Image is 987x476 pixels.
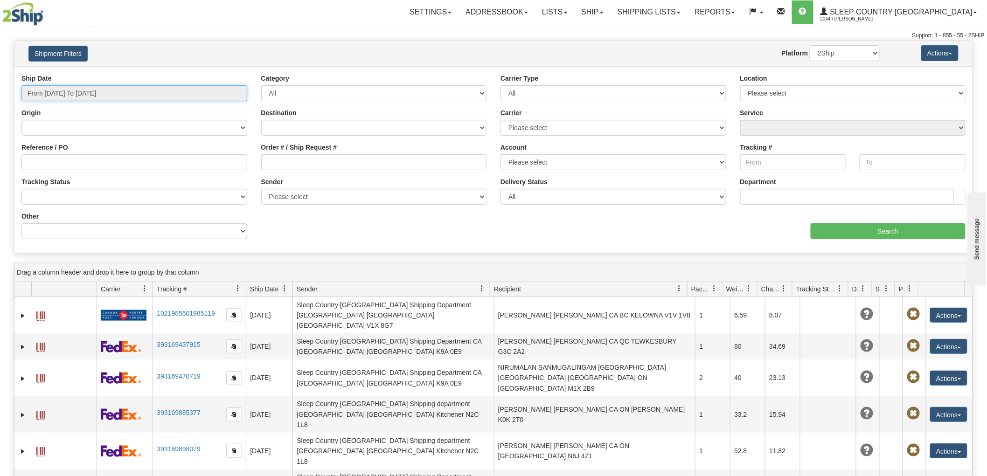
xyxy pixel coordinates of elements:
[611,0,688,24] a: Shipping lists
[860,339,873,352] span: Unknown
[246,433,292,469] td: [DATE]
[261,74,290,83] label: Category
[695,359,730,396] td: 2
[226,308,242,322] button: Copy to clipboard
[18,311,28,320] a: Expand
[494,433,695,469] td: [PERSON_NAME] [PERSON_NAME] CA ON [GEOGRAPHIC_DATA] N6J 4Z1
[292,396,494,433] td: Sleep Country [GEOGRAPHIC_DATA] Shipping department [GEOGRAPHIC_DATA] [GEOGRAPHIC_DATA] Kitchener...
[688,0,742,24] a: Reports
[730,433,765,469] td: 52.8
[21,108,41,117] label: Origin
[459,0,535,24] a: Addressbook
[860,407,873,420] span: Unknown
[500,177,548,186] label: Delivery Status
[101,372,141,384] img: 2 - FedEx Express®
[494,284,521,294] span: Recipient
[36,338,45,353] a: Label
[765,359,800,396] td: 23.13
[695,333,730,359] td: 1
[28,46,88,62] button: Shipment Filters
[730,297,765,333] td: 6.59
[157,445,200,453] a: 393169898079
[157,310,215,317] a: 1021985601985119
[246,359,292,396] td: [DATE]
[101,408,141,420] img: 2 - FedEx Express®
[18,447,28,456] a: Expand
[691,284,711,294] span: Packages
[261,143,337,152] label: Order # / Ship Request #
[902,281,918,297] a: Pickup Status filter column settings
[879,281,895,297] a: Shipment Issues filter column settings
[250,284,278,294] span: Ship Date
[21,212,39,221] label: Other
[157,409,200,416] a: 393169885377
[18,342,28,352] a: Expand
[500,108,522,117] label: Carrier
[226,444,242,458] button: Copy to clipboard
[137,281,153,297] a: Carrier filter column settings
[876,284,883,294] span: Shipment Issues
[101,445,141,457] img: 2 - FedEx Express®
[500,143,527,152] label: Account
[860,371,873,384] span: Unknown
[730,396,765,433] td: 33.2
[740,177,777,186] label: Department
[852,284,860,294] span: Delivery Status
[907,308,920,321] span: Pickup Not Assigned
[860,308,873,321] span: Unknown
[230,281,246,297] a: Tracking # filter column settings
[226,339,242,353] button: Copy to clipboard
[907,407,920,420] span: Pickup Not Assigned
[292,433,494,469] td: Sleep Country [GEOGRAPHIC_DATA] Shipping department [GEOGRAPHIC_DATA] [GEOGRAPHIC_DATA] Kitchener...
[101,284,121,294] span: Carrier
[930,308,967,323] button: Actions
[226,407,242,421] button: Copy to clipboard
[765,333,800,359] td: 34.69
[494,359,695,396] td: NIRUMALAN SANMUGALINGAM [GEOGRAPHIC_DATA] [GEOGRAPHIC_DATA] [GEOGRAPHIC_DATA] ON [GEOGRAPHIC_DATA...
[246,333,292,359] td: [DATE]
[671,281,687,297] a: Recipient filter column settings
[535,0,574,24] a: Lists
[277,281,292,297] a: Ship Date filter column settings
[796,284,837,294] span: Tracking Status
[832,281,848,297] a: Tracking Status filter column settings
[695,433,730,469] td: 1
[706,281,722,297] a: Packages filter column settings
[36,407,45,421] a: Label
[695,297,730,333] td: 1
[740,143,772,152] label: Tracking #
[36,370,45,385] a: Label
[494,333,695,359] td: [PERSON_NAME] [PERSON_NAME] CA QC TEWKESBURY G3C 2A2
[292,297,494,333] td: Sleep Country [GEOGRAPHIC_DATA] Shipping Department [GEOGRAPHIC_DATA] [GEOGRAPHIC_DATA] [GEOGRAPH...
[21,143,68,152] label: Reference / PO
[246,297,292,333] td: [DATE]
[907,339,920,352] span: Pickup Not Assigned
[782,48,808,58] label: Platform
[820,14,890,24] span: 2044 / [PERSON_NAME]
[157,373,200,380] a: 393169470719
[101,310,146,321] img: 20 - Canada Post
[494,396,695,433] td: [PERSON_NAME] [PERSON_NAME] CA ON [PERSON_NAME] K0K 2T0
[741,281,757,297] a: Weight filter column settings
[907,444,920,457] span: Pickup Not Assigned
[494,297,695,333] td: [PERSON_NAME] [PERSON_NAME] CA BC KELOWNA V1V 1V8
[18,410,28,420] a: Expand
[855,281,871,297] a: Delivery Status filter column settings
[246,396,292,433] td: [DATE]
[575,0,611,24] a: Ship
[474,281,490,297] a: Sender filter column settings
[36,307,45,322] a: Label
[765,433,800,469] td: 11.82
[21,74,52,83] label: Ship Date
[292,333,494,359] td: Sleep Country [GEOGRAPHIC_DATA] Shipping Department CA [GEOGRAPHIC_DATA] [GEOGRAPHIC_DATA] K9A 0E9
[21,177,70,186] label: Tracking Status
[101,341,141,352] img: 2 - FedEx Express®
[403,0,459,24] a: Settings
[765,297,800,333] td: 8.07
[776,281,792,297] a: Charge filter column settings
[726,284,746,294] span: Weight
[740,108,764,117] label: Service
[36,443,45,458] a: Label
[740,154,846,170] input: From
[18,374,28,383] a: Expand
